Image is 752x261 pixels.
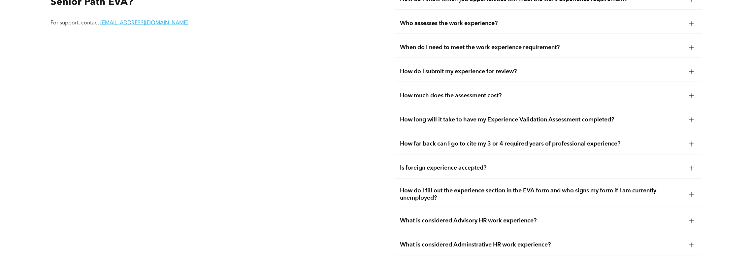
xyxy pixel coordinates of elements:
span: Is foreign experience accepted? [400,164,684,172]
span: How do I submit my experience for review? [400,68,684,75]
span: How far back can I go to cite my 3 or 4 required years of professional experience? [400,140,684,147]
span: For support, contact [50,20,99,26]
span: What is considered Adminstrative HR work experience? [400,241,684,248]
a: [EMAIL_ADDRESS][DOMAIN_NAME] [100,20,188,26]
span: How long will it take to have my Experience Validation Assessment completed? [400,116,684,123]
span: How do I fill out the experience section in the EVA form and who signs my form if I am currently ... [400,187,684,202]
span: How much does the assessment cost? [400,92,684,99]
span: When do I need to meet the work experience requirement? [400,44,684,51]
span: Who assesses the work experience? [400,20,684,27]
span: What is considered Advisory HR work experience? [400,217,684,224]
